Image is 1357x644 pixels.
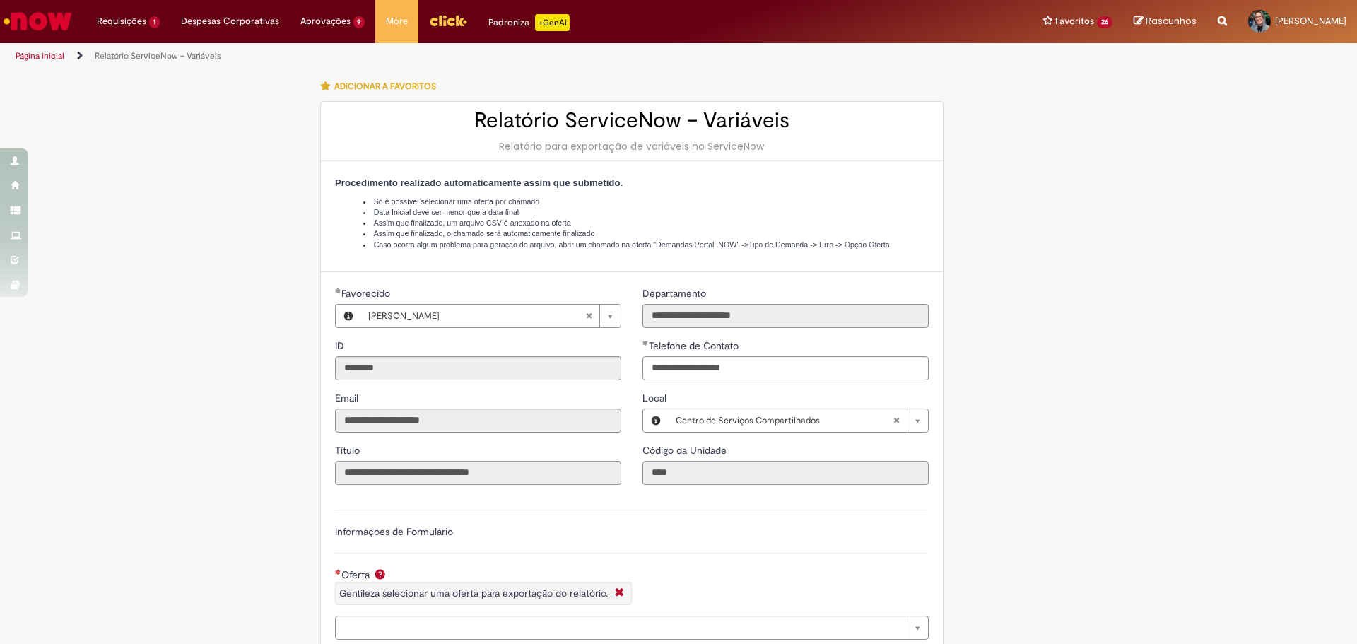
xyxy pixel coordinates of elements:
button: Favorecido, Visualizar este registro Ludmila Oliveira Tanabe [336,305,361,327]
label: Somente leitura - Email [335,391,361,405]
input: ID [335,356,621,380]
span: Ajuda para Oferta [372,568,389,580]
i: Fechar More information Por question_oferta [611,586,628,601]
a: Página inicial [16,50,64,62]
input: Código da Unidade [642,461,929,485]
li: Só é possível selecionar uma oferta por chamado [363,197,929,207]
input: Email [335,409,621,433]
span: Local [642,392,669,404]
span: Requisições [97,14,146,28]
span: Centro de Serviços Compartilhados [676,409,893,432]
ul: Trilhas de página [11,43,894,69]
label: Somente leitura - Título [335,443,363,457]
span: Obrigatório Preenchido [335,288,341,293]
span: Somente leitura - Código da Unidade [642,444,729,457]
span: Aprovações [300,14,351,28]
a: Rascunhos [1134,15,1197,28]
div: Padroniza [488,14,570,31]
span: Adicionar a Favoritos [334,81,436,92]
button: Local, Visualizar este registro Centro de Serviços Compartilhados [643,409,669,432]
a: Centro de Serviços CompartilhadosLimpar campo Local [669,409,928,432]
input: Telefone de Contato [642,356,929,380]
li: Data Inicial deve ser menor que a data final [363,207,929,218]
label: Somente leitura - ID [335,339,347,353]
label: Somente leitura - Código da Unidade [642,443,729,457]
span: Obrigatório Preenchido [642,340,649,346]
img: ServiceNow [1,7,74,35]
span: Somente leitura - Título [335,444,363,457]
p: +GenAi [535,14,570,31]
abbr: Limpar campo Local [886,409,907,432]
button: Adicionar a Favoritos [320,71,444,101]
span: Necessários - Favorecido [341,287,393,300]
span: Somente leitura - Email [335,392,361,404]
span: 26 [1097,16,1112,28]
abbr: Limpar campo Favorecido [578,305,599,327]
span: Telefone de Contato [649,339,741,352]
a: [PERSON_NAME]Limpar campo Favorecido [361,305,621,327]
a: Limpar campo Oferta [335,616,929,640]
input: Departamento [642,304,929,328]
input: Título [335,461,621,485]
span: More [386,14,408,28]
span: Favoritos [1055,14,1094,28]
li: Assim que finalizado, o chamado será automaticamente finalizado [363,228,929,239]
label: Somente leitura - Departamento [642,286,709,300]
span: Gentileza selecionar uma oferta para exportação do relatório. [339,587,608,599]
a: Relatório ServiceNow – Variáveis [95,50,221,62]
h2: Relatório ServiceNow – Variáveis [335,109,929,132]
span: Necessários [335,569,341,575]
label: Informações de Formulário [335,525,453,538]
span: 9 [353,16,365,28]
span: Despesas Corporativas [181,14,279,28]
span: Oferta [341,568,372,581]
li: Caso ocorra algum problema para geração do arquivo, abrir um chamado na oferta "Demandas Portal .... [363,240,929,250]
span: Somente leitura - Departamento [642,287,709,300]
img: click_logo_yellow_360x200.png [429,10,467,31]
span: 1 [149,16,160,28]
span: [PERSON_NAME] [368,305,585,327]
li: Assim que finalizado, um arquivo CSV é anexado na oferta [363,218,929,228]
span: [PERSON_NAME] [1275,15,1346,27]
span: Rascunhos [1146,14,1197,28]
strong: Procedimento realizado automaticamente assim que submetido. [335,177,623,188]
span: Somente leitura - ID [335,339,347,352]
div: Relatório para exportação de variáveis no ServiceNow [335,139,929,153]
